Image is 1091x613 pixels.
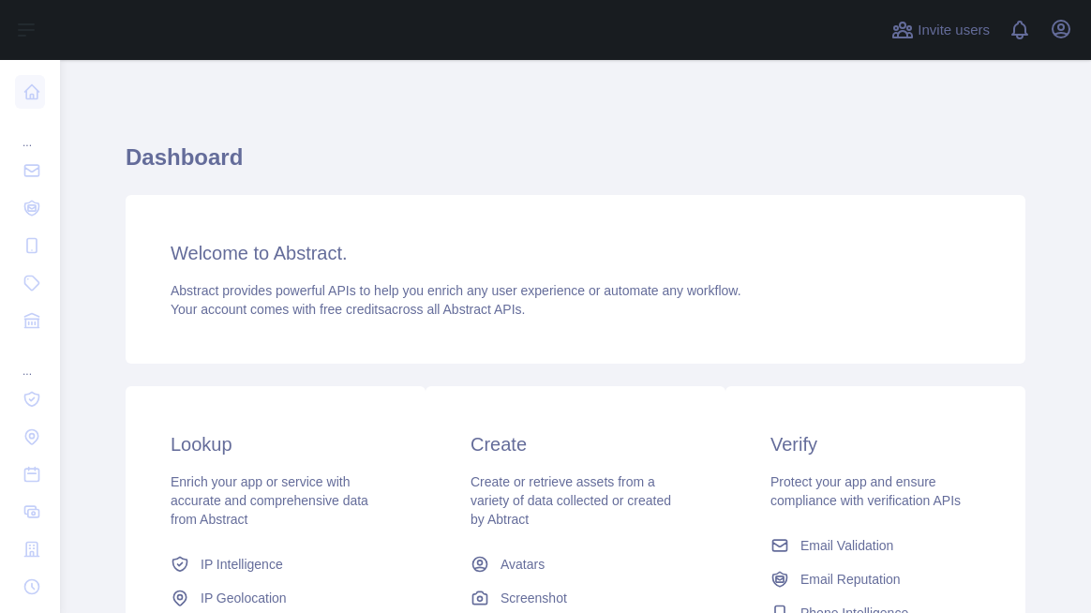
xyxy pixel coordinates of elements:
div: ... [15,341,45,379]
h1: Dashboard [126,142,1025,187]
button: Invite users [888,15,994,45]
h3: Create [471,431,680,457]
span: Create or retrieve assets from a variety of data collected or created by Abtract [471,474,671,527]
span: IP Geolocation [201,589,287,607]
span: free credits [320,302,384,317]
span: Your account comes with across all Abstract APIs. [171,302,525,317]
span: Protect your app and ensure compliance with verification APIs [770,474,961,508]
h3: Lookup [171,431,381,457]
span: Screenshot [501,589,567,607]
a: IP Intelligence [163,547,388,581]
div: ... [15,112,45,150]
span: Email Validation [800,536,893,555]
a: Email Reputation [763,562,988,596]
a: Avatars [463,547,688,581]
span: Invite users [918,20,990,41]
h3: Verify [770,431,980,457]
span: Enrich your app or service with accurate and comprehensive data from Abstract [171,474,368,527]
a: Email Validation [763,529,988,562]
span: Abstract provides powerful APIs to help you enrich any user experience or automate any workflow. [171,283,741,298]
h3: Welcome to Abstract. [171,240,980,266]
span: Avatars [501,555,545,574]
span: Email Reputation [800,570,901,589]
span: IP Intelligence [201,555,283,574]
